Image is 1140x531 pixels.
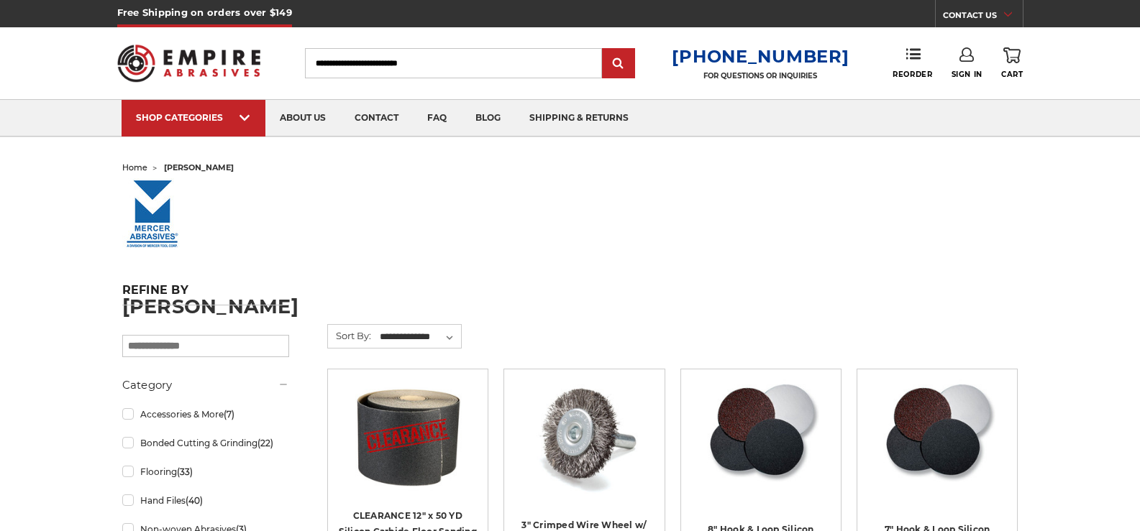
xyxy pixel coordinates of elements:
[672,46,849,67] a: [PHONE_NUMBER]
[1001,47,1023,79] a: Cart
[122,297,1018,316] h1: [PERSON_NAME]
[122,283,289,305] h5: Refine by
[122,430,289,456] a: Bonded Cutting & Grinding
[117,35,261,91] img: Empire Abrasives
[122,402,289,427] a: Accessories & More
[893,47,932,78] a: Reorder
[122,459,289,484] a: Flooring
[136,112,251,123] div: SHOP CATEGORIES
[515,100,643,137] a: shipping & returns
[413,100,461,137] a: faq
[338,379,478,519] a: CLEARANCE 12" x 50 YD Silicon Carbide Floor Sanding Roll - 40 Grit
[224,409,234,420] span: (7)
[186,495,203,506] span: (40)
[378,326,461,348] select: Sort By:
[703,379,819,494] img: Silicon Carbide 8" Hook & Loop Edger Discs
[340,100,413,137] a: contact
[265,100,340,137] a: about us
[604,50,633,78] input: Submit
[952,70,982,79] span: Sign In
[514,379,654,519] a: Crimped Wire Wheel with Shank Non Magnetic
[122,178,183,250] img: mercerlogo_1427640391__81402.original.jpg
[122,162,147,172] a: home
[350,379,465,494] img: CLEARANCE 12" x 50 YD Silicon Carbide Floor Sanding Roll - 40 Grit
[879,379,995,494] img: Silicon Carbide 7" Hook & Loop Edger Discs
[164,162,234,172] span: [PERSON_NAME]
[122,377,289,394] h5: Category
[328,325,371,346] label: Sort By:
[893,70,932,79] span: Reorder
[526,379,642,494] img: Crimped Wire Wheel with Shank Non Magnetic
[257,438,273,448] span: (22)
[461,100,515,137] a: blog
[177,466,193,477] span: (33)
[867,379,1007,519] a: Silicon Carbide 7" Hook & Loop Edger Discs
[943,7,1023,27] a: CONTACT US
[672,71,849,80] p: FOR QUESTIONS OR INQUIRIES
[1001,70,1023,79] span: Cart
[122,488,289,513] a: Hand Files
[691,379,831,519] a: Silicon Carbide 8" Hook & Loop Edger Discs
